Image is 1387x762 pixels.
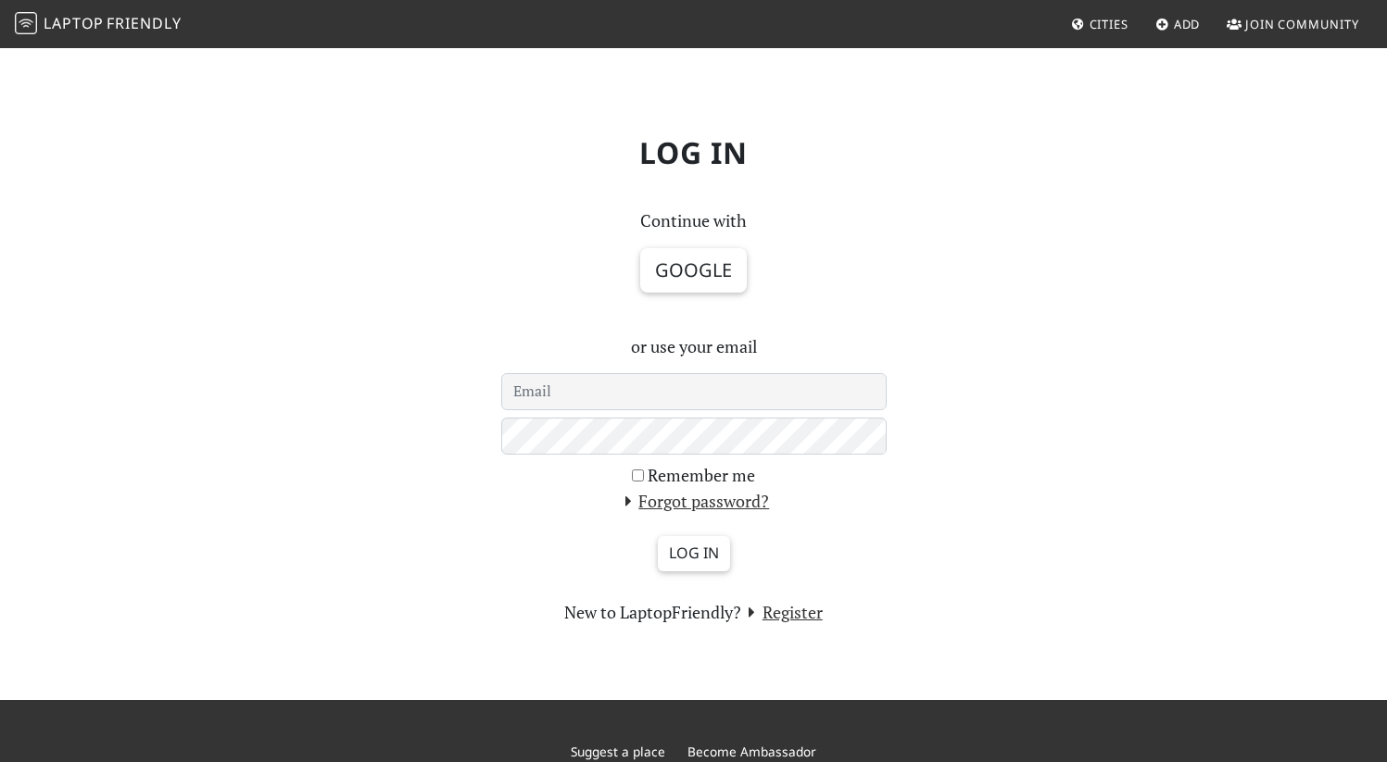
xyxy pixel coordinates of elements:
img: LaptopFriendly [15,12,37,34]
input: Email [501,373,887,410]
span: Friendly [107,13,181,33]
p: or use your email [501,333,887,360]
span: Laptop [44,13,104,33]
a: Register [741,601,823,623]
h1: Log in [82,120,1305,185]
a: Become Ambassador [687,743,816,760]
input: Log in [658,536,730,571]
p: Continue with [501,207,887,234]
a: LaptopFriendly LaptopFriendly [15,8,182,41]
span: Cities [1090,16,1129,32]
button: Google [640,248,747,293]
span: Join Community [1245,16,1359,32]
label: Remember me [648,462,755,489]
a: Cities [1064,7,1136,41]
a: Suggest a place [571,743,665,760]
a: Forgot password? [618,490,770,512]
a: Join Community [1219,7,1367,41]
a: Add [1148,7,1208,41]
span: Add [1174,16,1201,32]
section: New to LaptopFriendly? [501,599,887,626]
